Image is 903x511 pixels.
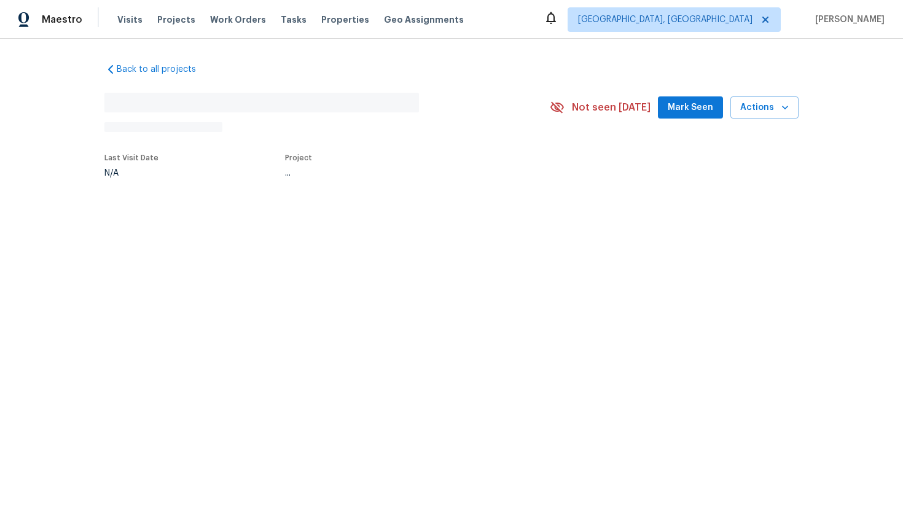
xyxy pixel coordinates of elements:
div: N/A [104,169,158,177]
span: Properties [321,14,369,26]
span: Project [285,154,312,162]
span: [PERSON_NAME] [810,14,885,26]
button: Actions [730,96,799,119]
span: Maestro [42,14,82,26]
span: Not seen [DATE] [572,101,651,114]
span: Work Orders [210,14,266,26]
span: [GEOGRAPHIC_DATA], [GEOGRAPHIC_DATA] [578,14,752,26]
span: Last Visit Date [104,154,158,162]
span: Geo Assignments [384,14,464,26]
span: Visits [117,14,143,26]
div: ... [285,169,521,177]
span: Actions [740,100,789,115]
span: Projects [157,14,195,26]
a: Back to all projects [104,63,222,76]
button: Mark Seen [658,96,723,119]
span: Mark Seen [668,100,713,115]
span: Tasks [281,15,307,24]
